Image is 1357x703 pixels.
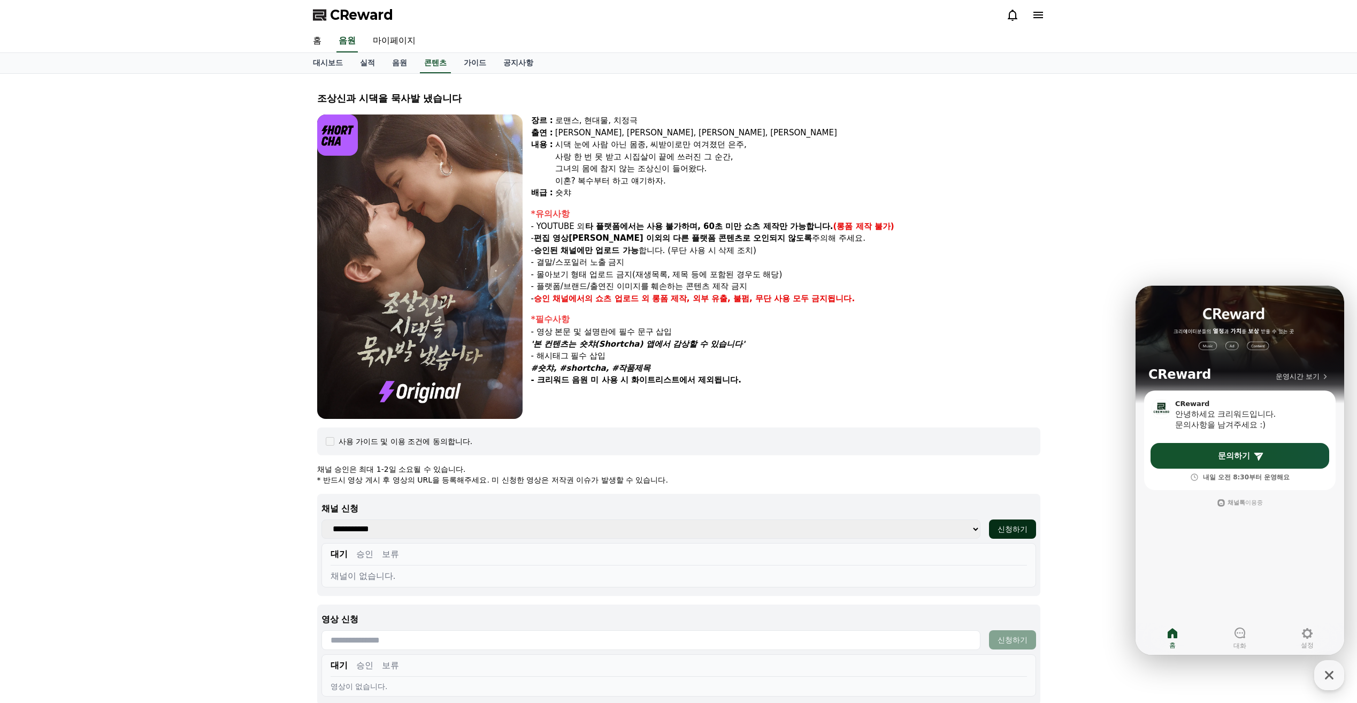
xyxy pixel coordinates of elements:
div: 사용 가이드 및 이용 조건에 동의합니다. [339,436,473,447]
div: *필수사항 [531,313,1040,326]
p: - [531,293,1040,305]
p: 채널 승인은 최대 1-2일 소요될 수 있습니다. [317,464,1040,475]
button: 승인 [356,548,373,561]
p: - 주의해 주세요. [531,232,1040,244]
button: 대기 [331,659,348,672]
iframe: Channel chat [1136,286,1344,655]
strong: 편집 영상[PERSON_NAME] 이외의 [534,233,670,243]
div: 신청하기 [998,635,1028,645]
p: 채널 신청 [321,502,1036,515]
strong: (롱폼 제작 불가) [833,221,894,231]
a: 음원 [336,30,358,52]
img: logo [317,114,358,156]
div: 사랑 한 번 못 받고 시집살이 끝에 쓰러진 그 순간, [555,151,1040,163]
img: video [317,114,523,419]
div: 신청하기 [998,524,1028,534]
strong: 승인 채널에서의 쇼츠 업로드 외 [534,294,649,303]
p: - 몰아보기 형태 업로드 금지(재생목록, 제목 등에 포함된 경우도 해당) [531,269,1040,281]
a: 홈 [304,30,330,52]
div: 로맨스, 현대물, 치정극 [555,114,1040,127]
div: 그녀의 몸에 참지 않는 조상신이 들어왔다. [555,163,1040,175]
div: 장르 : [531,114,553,127]
button: 신청하기 [989,630,1036,649]
button: 대기 [331,548,348,561]
div: 조상신과 시댁을 묵사발 냈습니다 [317,91,1040,106]
a: CReward [313,6,393,24]
strong: - 크리워드 음원 미 사용 시 화이트리스트에서 제외됩니다. [531,375,741,385]
a: 대시보드 [304,53,351,73]
div: 숏챠 [555,187,1040,199]
p: 영상 신청 [321,613,1036,626]
div: 출연 : [531,127,553,139]
em: '본 컨텐츠는 숏챠(Shortcha) 앱에서 감상할 수 있습니다' [531,339,745,349]
a: 가이드 [455,53,495,73]
p: - 영상 본문 및 설명란에 필수 문구 삽입 [531,326,1040,338]
p: - YOUTUBE 외 [531,220,1040,233]
button: 보류 [382,548,399,561]
div: 채널이 없습니다. [331,570,1027,583]
div: *유의사항 [531,208,1040,220]
button: 승인 [356,659,373,672]
a: 마이페이지 [364,30,424,52]
strong: 롱폼 제작, 외부 유출, 불펌, 무단 사용 모두 금지됩니다. [652,294,855,303]
div: [PERSON_NAME], [PERSON_NAME], [PERSON_NAME], [PERSON_NAME] [555,127,1040,139]
div: 내용 : [531,139,553,187]
a: 콘텐츠 [420,53,451,73]
p: - 결말/스포일러 노출 금지 [531,256,1040,269]
div: 배급 : [531,187,553,199]
strong: 다른 플랫폼 콘텐츠로 오인되지 않도록 [673,233,812,243]
p: - 해시태그 필수 삽입 [531,350,1040,362]
p: - 합니다. (무단 사용 시 삭제 조치) [531,244,1040,257]
div: 이혼? 복수부터 하고 얘기하자. [555,175,1040,187]
a: 공지사항 [495,53,542,73]
strong: 타 플랫폼에서는 사용 불가하며, 60초 미만 쇼츠 제작만 가능합니다. [585,221,833,231]
button: 보류 [382,659,399,672]
strong: 승인된 채널에만 업로드 가능 [534,246,639,255]
div: 영상이 없습니다. [331,681,1027,692]
a: 음원 [384,53,416,73]
p: * 반드시 영상 게시 후 영상의 URL을 등록해주세요. 미 신청한 영상은 저작권 이슈가 발생할 수 있습니다. [317,475,1040,485]
div: 시댁 눈에 사람 아닌 몸종, 씨받이로만 여겨졌던 은주, [555,139,1040,151]
button: 신청하기 [989,519,1036,539]
span: CReward [330,6,393,24]
p: - 플랫폼/브랜드/출연진 이미지를 훼손하는 콘텐츠 제작 금지 [531,280,1040,293]
a: 실적 [351,53,384,73]
em: #숏챠, #shortcha, #작품제목 [531,363,651,373]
